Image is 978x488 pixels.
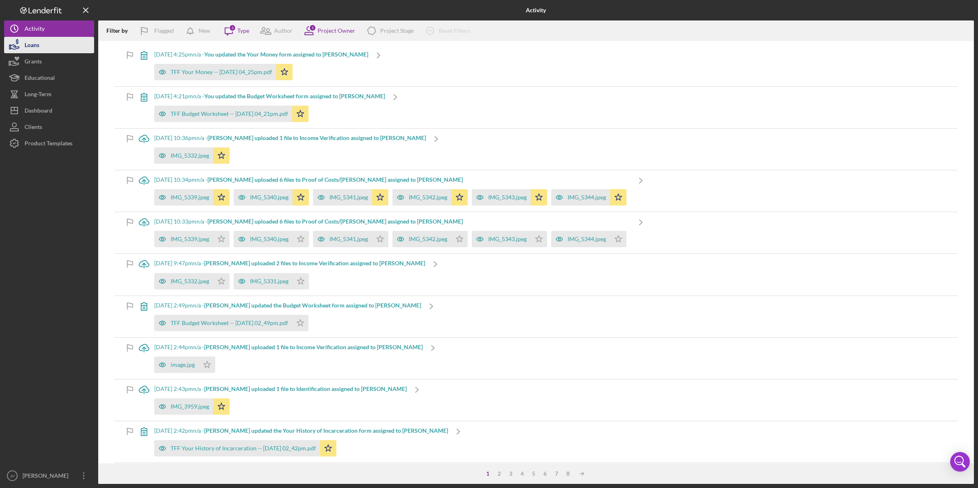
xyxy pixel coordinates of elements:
a: [DATE] 2:42pmn/a -[PERSON_NAME] updated the Your History of Incarceration form assigned to [PERSO... [134,421,469,463]
button: IMG_5340.jpeg [234,231,309,247]
div: IMG_5341.jpeg [329,236,368,242]
div: Author [274,27,293,34]
div: Dashboard [25,102,52,121]
button: Educational [4,70,94,86]
a: [DATE] 2:49pmn/a -[PERSON_NAME] updated the Budget Worksheet form assigned to [PERSON_NAME]TFF Bu... [134,296,442,337]
button: IMG_5332.jpeg [154,273,230,289]
b: Activity [526,7,546,14]
button: IMG_5342.jpeg [392,231,468,247]
button: IMG_5343.jpeg [472,231,547,247]
div: 1 [309,24,316,32]
div: IMG_5341.jpeg [329,194,368,201]
b: You updated the Your Money form assigned to [PERSON_NAME] [204,51,368,58]
div: Activity [25,20,45,39]
div: Grants [25,53,42,72]
button: IMG_5344.jpeg [551,231,626,247]
div: Reset Filters [439,23,470,39]
div: IMG_5343.jpeg [488,236,527,242]
button: Grants [4,53,94,70]
button: IMG_5341.jpeg [313,189,388,206]
div: Type [237,27,249,34]
div: IMG_5344.jpeg [568,236,606,242]
button: Loans [4,37,94,53]
div: [DATE] 10:33pm n/a - [154,218,631,225]
div: Loans [25,37,39,55]
a: [DATE] 2:44pmn/a -[PERSON_NAME] uploaded 1 file to Income Verification assigned to [PERSON_NAME]i... [134,338,443,379]
button: IMG_5344.jpeg [551,189,626,206]
div: 3 [505,470,516,477]
button: IMG_5343.jpeg [472,189,547,206]
b: [PERSON_NAME] uploaded 2 files to Income Verification assigned to [PERSON_NAME] [204,260,425,267]
div: 1 [482,470,494,477]
div: 5 [528,470,539,477]
button: IMG_5331.jpeg [234,273,309,289]
div: IMG_5342.jpeg [409,236,447,242]
a: [DATE] 10:33pmn/a -[PERSON_NAME] uploaded 6 files to Proof of Costs/[PERSON_NAME] assigned to [PE... [134,212,651,253]
div: New [198,23,210,39]
button: IMG_5339.jpeg [154,231,230,247]
b: [PERSON_NAME] uploaded 1 file to Income Verification assigned to [PERSON_NAME] [207,134,426,141]
div: [PERSON_NAME] [20,468,74,486]
button: Long-Term [4,86,94,102]
div: [DATE] 2:49pm n/a - [154,302,421,309]
div: IMG_5342.jpeg [409,194,447,201]
div: 6 [539,470,551,477]
div: IMG_5332.jpeg [171,152,209,159]
div: TFF Your History of Incarceration -- [DATE] 02_42pm.pdf [171,445,316,452]
button: JV[PERSON_NAME] [4,468,94,484]
div: Open Intercom Messenger [950,452,970,472]
div: IMG_5339.jpeg [171,194,209,201]
div: IMG_5340.jpeg [250,236,288,242]
div: Educational [25,70,55,88]
div: [DATE] 4:21pm n/a - [154,93,385,99]
div: [DATE] 4:25pm n/a - [154,51,368,58]
div: IMG_5332.jpeg [171,278,209,285]
div: IMG_5344.jpeg [568,194,606,201]
div: [DATE] 2:42pm n/a - [154,427,448,434]
button: IMG_3959.jpeg [154,398,230,415]
button: IMG_5342.jpeg [392,189,468,206]
b: You updated the Budget Worksheet form assigned to [PERSON_NAME] [204,93,385,99]
button: IMG_5341.jpeg [313,231,388,247]
b: [PERSON_NAME] updated the Budget Worksheet form assigned to [PERSON_NAME] [204,302,421,309]
div: IMG_3959.jpeg [171,403,209,410]
div: image.jpg [171,361,195,368]
div: Filter by [106,27,134,34]
div: Project Stage [380,27,414,34]
div: Clients [25,119,42,137]
a: [DATE] 10:34pmn/a -[PERSON_NAME] uploaded 6 files to Proof of Costs/[PERSON_NAME] assigned to [PE... [134,170,651,212]
div: 3 [229,24,236,32]
div: IMG_5340.jpeg [250,194,288,201]
text: JV [10,474,15,478]
button: TFF Budget Worksheet -- [DATE] 02_49pm.pdf [154,315,309,331]
div: [DATE] 10:36pm n/a - [154,135,426,141]
button: Clients [4,119,94,135]
button: Dashboard [4,102,94,119]
div: [DATE] 2:44pm n/a - [154,344,423,350]
div: IMG_5343.jpeg [488,194,527,201]
div: 4 [516,470,528,477]
b: [PERSON_NAME] updated the Your History of Incarceration form assigned to [PERSON_NAME] [204,427,448,434]
div: IMG_5331.jpeg [250,278,288,285]
div: [DATE] 10:34pm n/a - [154,176,631,183]
div: Flagged [154,23,174,39]
b: [PERSON_NAME] uploaded 1 file to Income Verification assigned to [PERSON_NAME] [204,343,423,350]
b: [PERSON_NAME] uploaded 1 file to Identification assigned to [PERSON_NAME] [204,385,407,392]
a: [DATE] 2:43pmn/a -[PERSON_NAME] uploaded 1 file to Identification assigned to [PERSON_NAME]IMG_39... [134,380,427,421]
button: image.jpg [154,357,215,373]
button: TFF Your Money -- [DATE] 04_25pm.pdf [154,64,293,80]
button: Product Templates [4,135,94,151]
div: Product Templates [25,135,72,154]
div: TFF Budget Worksheet -- [DATE] 02_49pm.pdf [171,320,288,326]
button: Flagged [134,23,182,39]
a: [DATE] 10:36pmn/a -[PERSON_NAME] uploaded 1 file to Income Verification assigned to [PERSON_NAME]... [134,129,446,170]
button: Activity [4,20,94,37]
a: [DATE] 4:25pmn/a -You updated the Your Money form assigned to [PERSON_NAME]TFF Your Money -- [DAT... [134,45,389,86]
div: 7 [551,470,562,477]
